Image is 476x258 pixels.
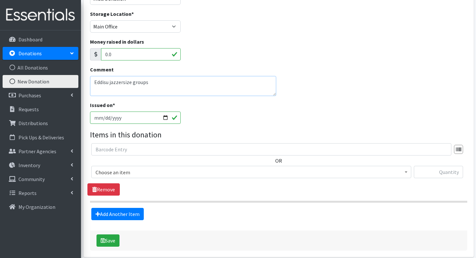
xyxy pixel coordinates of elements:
[91,143,451,156] input: Barcode Entry
[18,50,42,57] p: Donations
[113,102,115,108] abbr: required
[3,61,78,74] a: All Donations
[3,75,78,88] a: New Donation
[90,66,114,73] label: Comment
[3,103,78,116] a: Requests
[91,208,144,220] a: Add Another Item
[3,33,78,46] a: Dashboard
[3,89,78,102] a: Purchases
[3,159,78,172] a: Inventory
[275,157,282,165] label: OR
[87,183,120,196] a: Remove
[18,148,56,155] p: Partner Agencies
[3,117,78,130] a: Distributions
[3,4,78,26] img: HumanEssentials
[96,234,119,247] button: Save
[18,190,37,196] p: Reports
[131,11,134,17] abbr: required
[90,38,144,46] label: Money raised in dollars
[90,101,115,109] label: Issued on
[18,204,55,210] p: My Organization
[3,145,78,158] a: Partner Agencies
[90,10,134,18] label: Storage Location
[18,106,39,113] p: Requests
[18,120,48,126] p: Distributions
[18,36,42,43] p: Dashboard
[18,162,40,168] p: Inventory
[91,166,411,178] span: Choose an item
[3,131,78,144] a: Pick Ups & Deliveries
[414,166,463,178] input: Quantity
[18,92,41,99] p: Purchases
[96,168,407,177] span: Choose an item
[18,134,64,141] p: Pick Ups & Deliveries
[18,176,45,182] p: Community
[3,173,78,186] a: Community
[3,200,78,213] a: My Organization
[3,187,78,199] a: Reports
[3,47,78,60] a: Donations
[90,129,467,141] legend: Items in this donation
